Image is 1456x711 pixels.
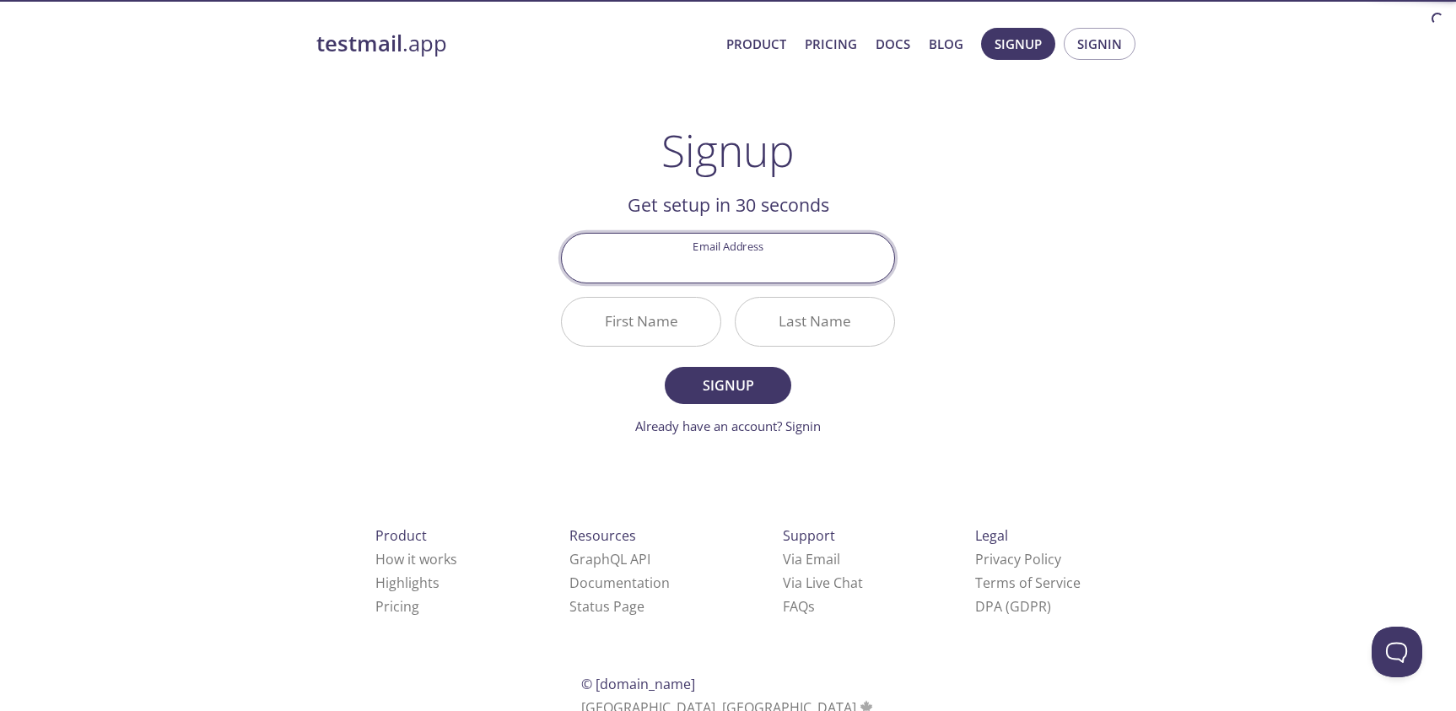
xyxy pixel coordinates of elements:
strong: testmail [316,29,402,58]
span: Legal [975,526,1008,545]
span: Signin [1077,33,1122,55]
span: Product [375,526,427,545]
a: Via Email [783,550,840,568]
a: Pricing [805,33,857,55]
span: s [808,597,815,616]
h1: Signup [661,125,795,175]
a: testmail.app [316,30,713,58]
span: Support [783,526,835,545]
iframe: Help Scout Beacon - Open [1372,627,1422,677]
span: Signup [995,33,1042,55]
a: Terms of Service [975,574,1081,592]
a: FAQ [783,597,815,616]
a: Status Page [569,597,644,616]
span: Resources [569,526,636,545]
button: Signin [1064,28,1135,60]
a: Docs [876,33,910,55]
button: Signup [665,367,791,404]
a: Pricing [375,597,419,616]
button: Signup [981,28,1055,60]
a: Highlights [375,574,439,592]
a: Via Live Chat [783,574,863,592]
a: Privacy Policy [975,550,1061,568]
a: How it works [375,550,457,568]
h2: Get setup in 30 seconds [561,191,895,219]
a: Blog [929,33,963,55]
a: Documentation [569,574,670,592]
a: Already have an account? Signin [635,417,821,434]
a: GraphQL API [569,550,650,568]
span: Signup [683,374,773,397]
span: © [DOMAIN_NAME] [581,675,695,693]
a: Product [726,33,786,55]
a: DPA (GDPR) [975,597,1051,616]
